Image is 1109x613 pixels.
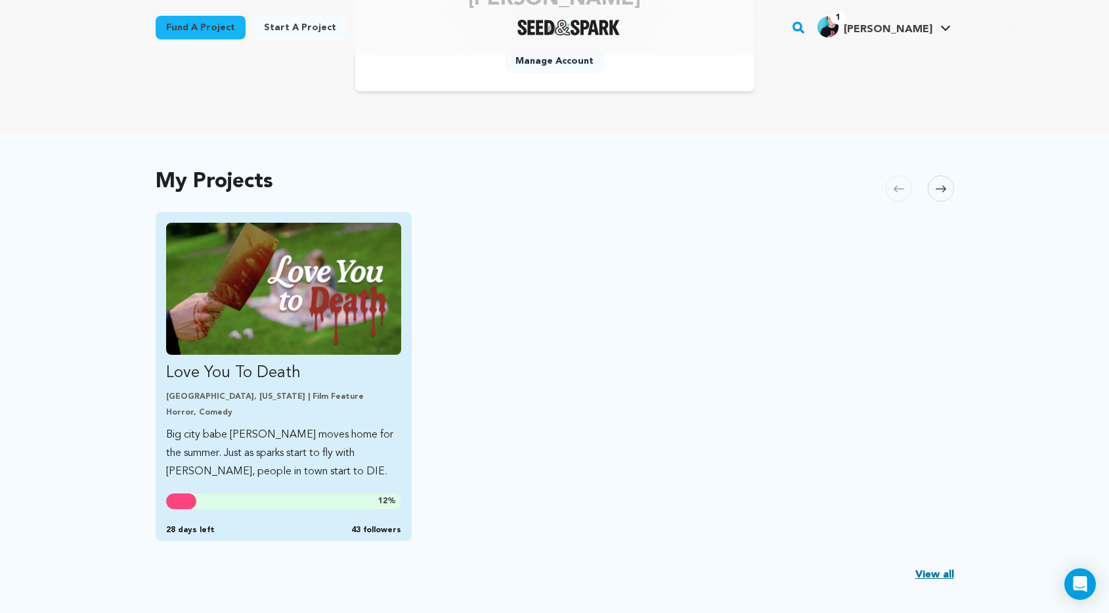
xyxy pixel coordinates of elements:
[817,16,838,37] img: 49e8bd1650e86154.jpg
[1064,568,1096,600] div: Open Intercom Messenger
[166,407,402,418] p: Horror, Comedy
[817,16,932,37] div: Lars M.'s Profile
[517,20,620,35] img: Seed&Spark Logo Dark Mode
[166,392,402,402] p: [GEOGRAPHIC_DATA], [US_STATE] | Film Feature
[166,223,402,481] a: Fund Love You To Death
[253,16,347,39] a: Start a project
[166,525,215,535] span: 28 days left
[378,497,387,505] span: 12
[815,14,953,37] a: Lars M.'s Profile
[156,173,273,191] h2: My Projects
[915,567,954,583] a: View all
[517,20,620,35] a: Seed&Spark Homepage
[166,426,402,481] p: Big city babe [PERSON_NAME] moves home for the summer. Just as sparks start to fly with [PERSON_N...
[156,16,246,39] a: Fund a project
[351,525,401,535] span: 43 followers
[815,14,953,41] span: Lars M.'s Profile
[166,363,402,384] p: Love You To Death
[378,496,396,507] span: %
[831,11,846,24] span: 1
[505,49,604,73] a: Manage Account
[844,24,932,35] span: [PERSON_NAME]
